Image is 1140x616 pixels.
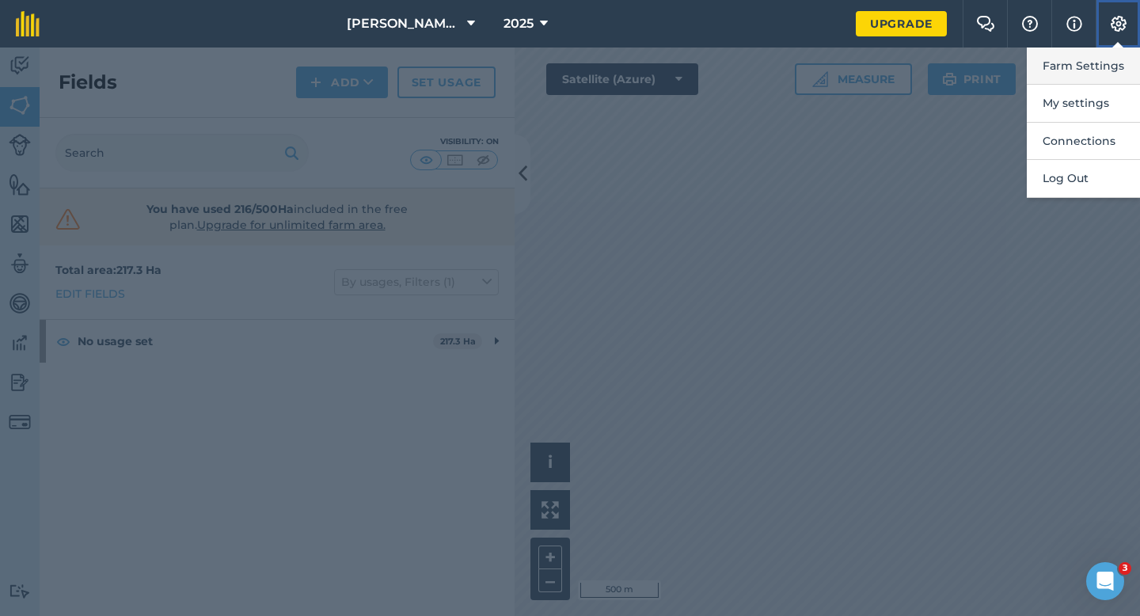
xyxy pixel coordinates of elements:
button: Farm Settings [1027,48,1140,85]
img: A question mark icon [1020,16,1039,32]
a: Upgrade [856,11,947,36]
span: 3 [1119,562,1131,575]
img: Two speech bubbles overlapping with the left bubble in the forefront [976,16,995,32]
button: Connections [1027,123,1140,160]
span: [PERSON_NAME] & Sons Farming LTD [347,14,461,33]
button: Log Out [1027,160,1140,197]
iframe: Intercom live chat [1086,562,1124,600]
span: 2025 [503,14,534,33]
img: fieldmargin Logo [16,11,40,36]
img: A cog icon [1109,16,1128,32]
button: My settings [1027,85,1140,122]
img: svg+xml;base64,PHN2ZyB4bWxucz0iaHR0cDovL3d3dy53My5vcmcvMjAwMC9zdmciIHdpZHRoPSIxNyIgaGVpZ2h0PSIxNy... [1066,14,1082,33]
